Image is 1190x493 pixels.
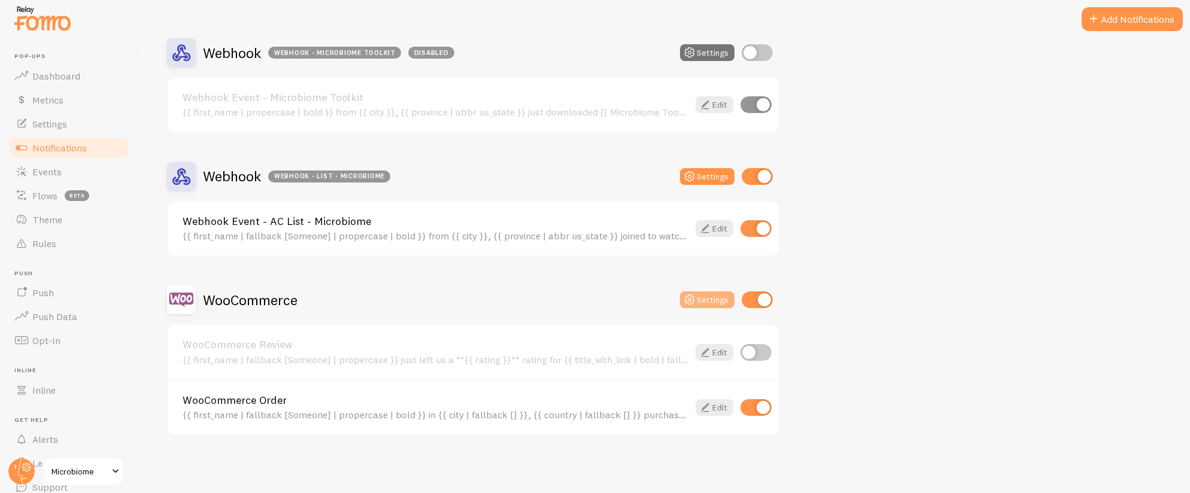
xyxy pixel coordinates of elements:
span: Rules [32,238,56,249]
a: Webhook Event - Microbiome Toolkit [183,92,688,103]
img: Webhook [167,162,196,191]
span: Settings [32,118,67,130]
a: WooCommerce Order [183,395,688,406]
span: Inline [32,384,56,396]
h2: Webhook [203,167,390,185]
a: Edit [696,220,733,237]
div: Webhook - List - Microbiome [268,171,390,182]
div: Disabled [408,47,454,59]
a: Edit [696,399,733,416]
a: Notifications [7,136,130,160]
a: Push Data [7,305,130,328]
a: Events [7,160,130,184]
span: Support [32,481,68,493]
span: Theme [32,214,62,226]
span: Opt-In [32,334,60,346]
a: WooCommerce Review [183,339,688,350]
a: Learn [7,451,130,475]
div: {{ first_name | fallback [Someone] | propercase | bold }} in {{ city | fallback [] }}, {{ country... [183,409,688,420]
a: Webhook Event - AC List - Microbiome [183,216,688,227]
a: Microbiome [43,457,124,486]
img: WooCommerce [167,285,196,314]
span: Dashboard [32,70,80,82]
div: {{ first_name | fallback [Someone] | propercase }} just left us a **{{ rating }}** rating for {{ ... [183,354,688,365]
span: Events [32,166,62,178]
span: Push [14,270,130,278]
span: Notifications [32,142,87,154]
span: Learn [32,457,57,469]
span: Alerts [32,433,58,445]
span: Get Help [14,416,130,424]
span: beta [65,190,89,201]
a: Theme [7,208,130,232]
span: Inline [14,367,130,375]
button: Settings [680,291,734,308]
img: Webhook [167,38,196,67]
a: Edit [696,344,733,361]
h2: Webhook [203,44,454,62]
a: Edit [696,96,733,113]
a: Opt-In [7,328,130,352]
div: Webhook - Microbiome Toolkit [268,47,401,59]
span: Push [32,287,54,299]
a: Settings [7,112,130,136]
a: Flows beta [7,184,130,208]
button: Settings [680,44,734,61]
span: Microbiome [51,464,108,479]
a: Metrics [7,88,130,112]
h2: WooCommerce [203,291,297,309]
span: Push Data [32,311,77,322]
span: Flows [32,190,57,202]
a: Inline [7,378,130,402]
a: Push [7,281,130,305]
div: {{ first_name | propercase | bold }} from {{ city }}, {{ province | abbr us_state }} just downloa... [183,106,688,117]
img: fomo-relay-logo-orange.svg [13,3,72,34]
div: {{ first_name | fallback [Someone] | propercase | bold }} from {{ city }}, {{ province | abbr us_... [183,230,688,241]
span: Metrics [32,94,63,106]
button: Settings [680,168,734,185]
a: Alerts [7,427,130,451]
a: Rules [7,232,130,255]
a: Dashboard [7,64,130,88]
span: Pop-ups [14,53,130,60]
